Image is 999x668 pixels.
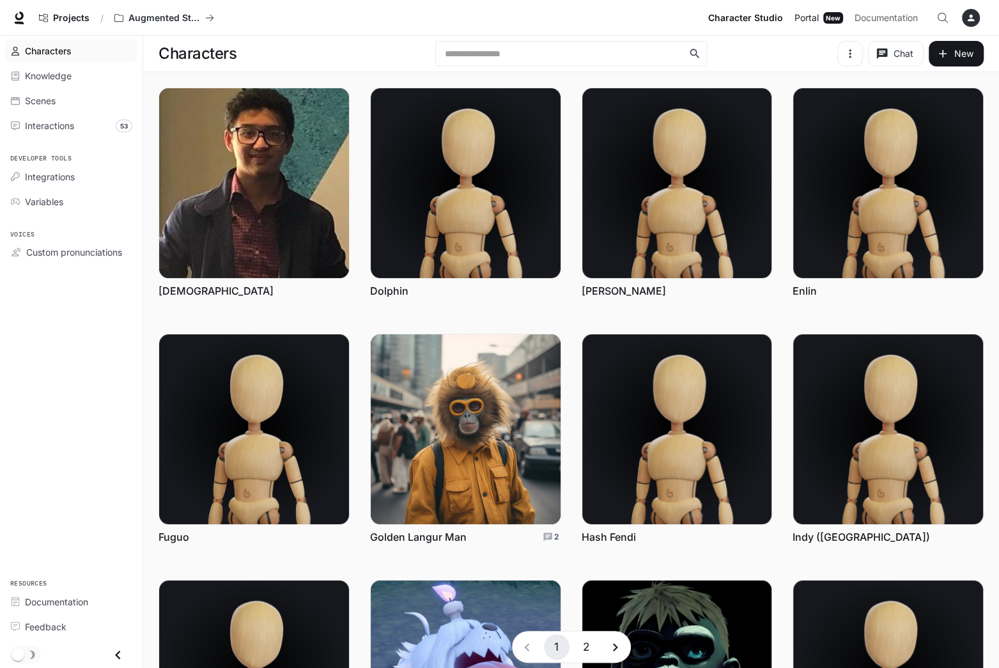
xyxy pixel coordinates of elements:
[25,94,56,107] span: Scenes
[53,13,89,24] span: Projects
[25,44,72,58] span: Characters
[929,41,984,66] button: New
[95,12,109,25] div: /
[5,114,137,137] a: Interactions
[12,647,24,661] span: Dark mode toggle
[371,334,561,524] img: Golden Langur Man
[582,334,772,524] img: Hash Fendi
[116,120,132,132] span: 53
[544,634,569,660] button: page 1
[5,40,137,62] a: Characters
[25,170,75,183] span: Integrations
[794,10,819,26] span: Portal
[33,5,95,31] a: Go to projects
[793,334,983,524] img: Indy (Arkara)
[703,5,788,31] a: Character Studio
[25,195,63,208] span: Variables
[554,531,559,543] p: 2
[823,12,843,24] div: New
[582,88,772,278] img: Ellen
[5,591,137,613] a: Documentation
[708,10,783,26] span: Character Studio
[930,5,956,31] button: Open Command Menu
[128,13,200,24] p: Augmented Storytelling
[370,530,467,544] a: Golden Langur Man
[159,334,349,524] img: Fuguo
[25,119,74,132] span: Interactions
[5,241,137,263] a: Custom pronunciations
[159,41,236,66] h1: Characters
[104,642,132,668] button: Close drawer
[543,531,559,543] a: Total conversations
[25,620,66,633] span: Feedback
[793,530,929,544] a: Indy ([GEOGRAPHIC_DATA])
[868,41,924,66] button: Chat
[5,616,137,638] a: Feedback
[371,88,561,278] img: Dolphin
[793,88,983,278] img: Enlin
[573,634,599,660] button: Go to page 2
[793,284,817,298] a: Enlin
[26,245,122,259] span: Custom pronunciations
[25,595,88,609] span: Documentation
[582,284,666,298] a: [PERSON_NAME]
[109,5,220,31] button: All workspaces
[849,5,927,31] a: Documentation
[159,88,349,278] img: Christian
[512,631,631,663] nav: pagination navigation
[582,530,636,544] a: Hash Fendi
[159,284,274,298] a: [DEMOGRAPHIC_DATA]
[159,530,189,544] a: Fuguo
[5,89,137,112] a: Scenes
[370,284,408,298] a: Dolphin
[789,5,848,31] a: PortalNew
[5,190,137,213] a: Variables
[5,65,137,87] a: Knowledge
[603,634,628,660] button: Go to next page
[5,166,137,188] a: Integrations
[855,10,918,26] span: Documentation
[25,69,72,82] span: Knowledge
